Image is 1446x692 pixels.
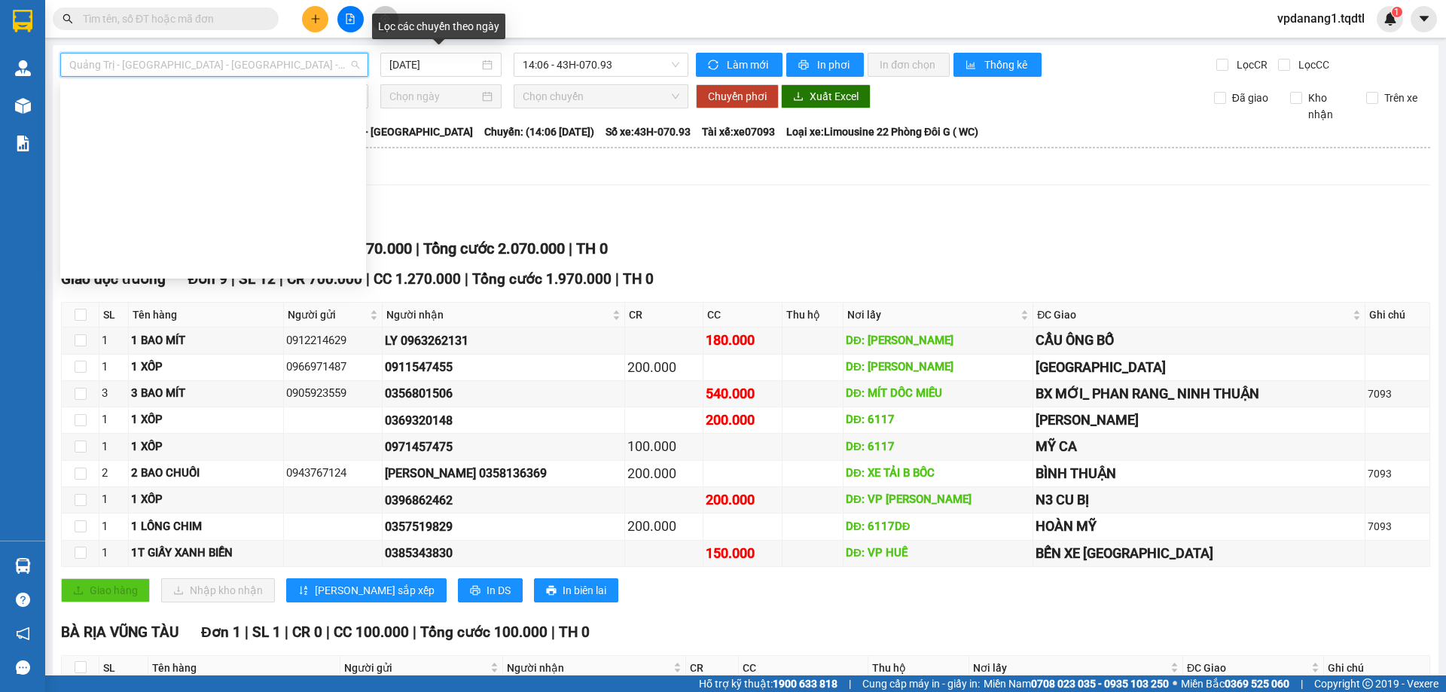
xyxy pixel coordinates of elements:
[102,385,126,403] div: 3
[1292,56,1332,73] span: Lọc CC
[470,585,480,597] span: printer
[559,623,590,641] span: TH 0
[129,303,284,328] th: Tên hàng
[1302,90,1355,123] span: Kho nhận
[385,491,622,510] div: 0396862462
[523,53,679,76] span: 14:06 - 43H-070.93
[61,578,150,602] button: uploadGiao hàng
[188,270,228,288] span: Đơn 9
[862,675,980,692] span: Cung cấp máy in - giấy in:
[1225,678,1289,690] strong: 0369 525 060
[846,411,1030,429] div: DĐ: 6117
[523,85,679,108] span: Chọn chuyến
[1368,465,1427,482] div: 7093
[385,517,622,536] div: 0357519829
[782,303,843,328] th: Thu hộ
[966,59,978,72] span: bar-chart
[16,593,30,607] span: question-circle
[847,306,1017,323] span: Nơi lấy
[386,306,609,323] span: Người nhận
[1411,6,1437,32] button: caret-down
[344,660,487,676] span: Người gửi
[63,14,73,24] span: search
[846,518,1030,536] div: DĐ: 6117DĐ
[1036,383,1362,404] div: BX MỚI_ PHAN RANG_ NINH THUẬN
[310,14,321,24] span: plus
[385,411,622,430] div: 0369320148
[1036,516,1362,537] div: HOÀN MỸ
[345,14,355,24] span: file-add
[292,623,322,641] span: CR 0
[706,489,779,511] div: 200.000
[385,437,622,456] div: 0971457475
[1368,518,1427,535] div: 7093
[1378,90,1423,106] span: Trên xe
[984,56,1030,73] span: Thống kê
[786,53,864,77] button: printerIn phơi
[326,623,330,641] span: |
[1226,90,1274,106] span: Đã giao
[413,623,416,641] span: |
[846,465,1030,483] div: DĐ: XE TẢI B BỐC
[99,656,148,681] th: SL
[953,53,1042,77] button: bar-chartThống kê
[385,358,622,376] div: 0911547455
[781,84,871,108] button: downloadXuất Excel
[131,438,281,456] div: 1 XỐP
[372,6,398,32] button: aim
[798,59,811,72] span: printer
[1365,303,1430,328] th: Ghi chú
[286,465,380,483] div: 0943767124
[288,306,367,323] span: Người gửi
[161,578,275,602] button: downloadNhập kho nhận
[131,332,281,350] div: 1 BAO MÍT
[1417,12,1431,26] span: caret-down
[245,623,249,641] span: |
[627,357,700,378] div: 200.000
[846,385,1030,403] div: DĐ: MÍT DỐC MIẾU
[507,660,671,676] span: Người nhận
[416,239,419,258] span: |
[627,463,700,484] div: 200.000
[1394,7,1399,17] span: 1
[286,332,380,350] div: 0912214629
[810,88,859,105] span: Xuất Excel
[973,660,1167,676] span: Nơi lấy
[15,136,31,151] img: solution-icon
[868,53,950,77] button: In đơn chọn
[1383,12,1397,26] img: icon-new-feature
[699,675,837,692] span: Hỗ trợ kỹ thuật:
[696,53,782,77] button: syncLàm mới
[706,410,779,431] div: 200.000
[389,88,479,105] input: Chọn ngày
[420,623,548,641] span: Tổng cước 100.000
[102,358,126,376] div: 1
[984,675,1169,692] span: Miền Nam
[773,678,837,690] strong: 1900 633 818
[615,270,619,288] span: |
[231,270,235,288] span: |
[849,675,851,692] span: |
[102,544,126,562] div: 1
[846,332,1030,350] div: DĐ: [PERSON_NAME]
[1301,675,1303,692] span: |
[1036,410,1362,431] div: [PERSON_NAME]
[102,332,126,350] div: 1
[423,239,565,258] span: Tổng cước 2.070.000
[131,491,281,509] div: 1 XỐP
[337,6,364,32] button: file-add
[374,270,461,288] span: CC 1.270.000
[534,578,618,602] button: printerIn biên lai
[131,518,281,536] div: 1 LỒNG CHIM
[385,464,622,483] div: [PERSON_NAME] 0358136369
[131,358,281,376] div: 1 XỐP
[201,623,241,641] span: Đơn 1
[551,623,555,641] span: |
[817,56,852,73] span: In phơi
[15,558,31,574] img: warehouse-icon
[1036,330,1362,351] div: CẦU ÔNG BỐ
[279,270,283,288] span: |
[487,582,511,599] span: In DS
[1362,678,1373,689] span: copyright
[286,385,380,403] div: 0905923559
